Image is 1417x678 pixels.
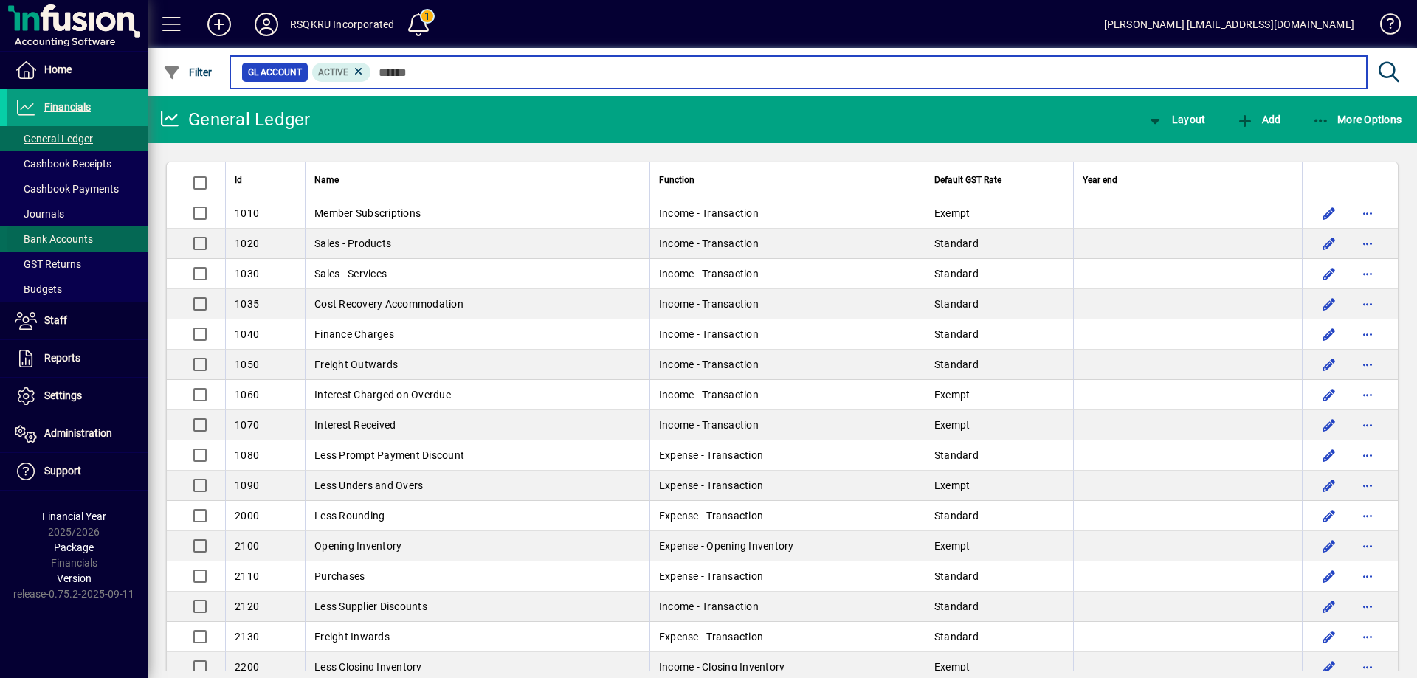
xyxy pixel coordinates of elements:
[314,419,396,431] span: Interest Received
[196,11,243,38] button: Add
[1309,106,1406,133] button: More Options
[1356,413,1379,437] button: More options
[7,453,148,490] a: Support
[934,359,979,370] span: Standard
[7,302,148,339] a: Staff
[1232,106,1284,133] button: Add
[235,207,259,219] span: 1010
[1236,114,1280,125] span: Add
[659,389,759,401] span: Income - Transaction
[7,52,148,89] a: Home
[934,510,979,522] span: Standard
[1356,504,1379,527] button: More options
[314,540,401,552] span: Opening Inventory
[1356,595,1379,618] button: More options
[1356,383,1379,407] button: More options
[1369,3,1399,51] a: Knowledge Base
[235,268,259,280] span: 1030
[235,631,259,643] span: 2130
[934,207,970,219] span: Exempt
[7,252,148,277] a: GST Returns
[235,328,259,340] span: 1040
[659,540,794,552] span: Expense - Opening Inventory
[290,13,394,36] div: RSQKRU Incorporated
[659,328,759,340] span: Income - Transaction
[15,208,64,220] span: Journals
[934,540,970,552] span: Exempt
[159,108,311,131] div: General Ledger
[7,415,148,452] a: Administration
[44,427,112,439] span: Administration
[318,67,348,77] span: Active
[659,207,759,219] span: Income - Transaction
[15,283,62,295] span: Budgets
[659,238,759,249] span: Income - Transaction
[659,172,694,188] span: Function
[314,480,423,491] span: Less Unders and Overs
[314,510,385,522] span: Less Rounding
[659,510,763,522] span: Expense - Transaction
[235,298,259,310] span: 1035
[235,510,259,522] span: 2000
[1317,504,1341,527] button: Edit
[243,11,290,38] button: Profile
[659,268,759,280] span: Income - Transaction
[934,661,970,673] span: Exempt
[314,328,394,340] span: Finance Charges
[1356,322,1379,346] button: More options
[659,419,759,431] span: Income - Transaction
[1317,232,1341,255] button: Edit
[235,540,259,552] span: 2100
[934,238,979,249] span: Standard
[314,631,390,643] span: Freight Inwards
[44,314,67,326] span: Staff
[163,66,213,78] span: Filter
[314,172,641,188] div: Name
[235,238,259,249] span: 1020
[1317,292,1341,316] button: Edit
[235,172,242,188] span: Id
[15,158,111,170] span: Cashbook Receipts
[1142,106,1209,133] button: Layout
[1356,353,1379,376] button: More options
[659,480,763,491] span: Expense - Transaction
[1317,413,1341,437] button: Edit
[314,268,387,280] span: Sales - Services
[314,449,464,461] span: Less Prompt Payment Discount
[1317,262,1341,286] button: Edit
[235,570,259,582] span: 2110
[15,133,93,145] span: General Ledger
[1146,114,1205,125] span: Layout
[7,126,148,151] a: General Ledger
[7,151,148,176] a: Cashbook Receipts
[1356,262,1379,286] button: More options
[235,661,259,673] span: 2200
[1317,534,1341,558] button: Edit
[57,573,92,584] span: Version
[7,201,148,226] a: Journals
[54,542,94,553] span: Package
[15,233,93,245] span: Bank Accounts
[659,298,759,310] span: Income - Transaction
[44,63,72,75] span: Home
[1356,564,1379,588] button: More options
[934,631,979,643] span: Standard
[1083,172,1117,188] span: Year end
[235,389,259,401] span: 1060
[7,277,148,302] a: Budgets
[314,359,398,370] span: Freight Outwards
[934,570,979,582] span: Standard
[1317,383,1341,407] button: Edit
[314,661,422,673] span: Less Closing Inventory
[314,389,451,401] span: Interest Charged on Overdue
[659,570,763,582] span: Expense - Transaction
[934,389,970,401] span: Exempt
[7,176,148,201] a: Cashbook Payments
[314,601,427,612] span: Less Supplier Discounts
[7,226,148,252] a: Bank Accounts
[1317,625,1341,648] button: Edit
[934,601,979,612] span: Standard
[934,298,979,310] span: Standard
[235,480,259,491] span: 1090
[1356,443,1379,467] button: More options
